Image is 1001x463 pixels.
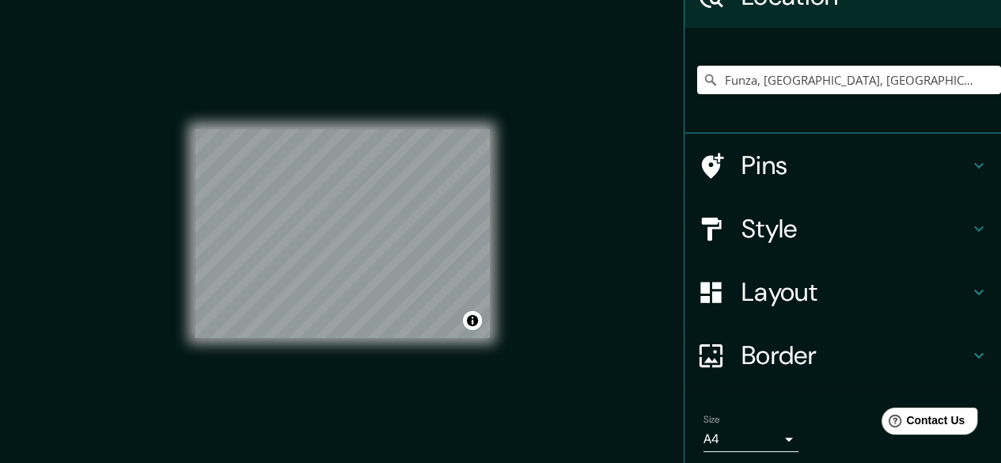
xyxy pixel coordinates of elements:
div: Pins [684,134,1001,197]
div: Layout [684,260,1001,324]
label: Size [703,413,720,427]
h4: Layout [741,276,969,308]
h4: Border [741,340,969,371]
div: Style [684,197,1001,260]
input: Pick your city or area [697,66,1001,94]
iframe: Help widget launcher [860,401,984,446]
canvas: Map [195,129,490,338]
h4: Pins [741,150,969,181]
div: A4 [703,427,798,452]
h4: Style [741,213,969,245]
div: Border [684,324,1001,387]
button: Toggle attribution [463,311,482,330]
